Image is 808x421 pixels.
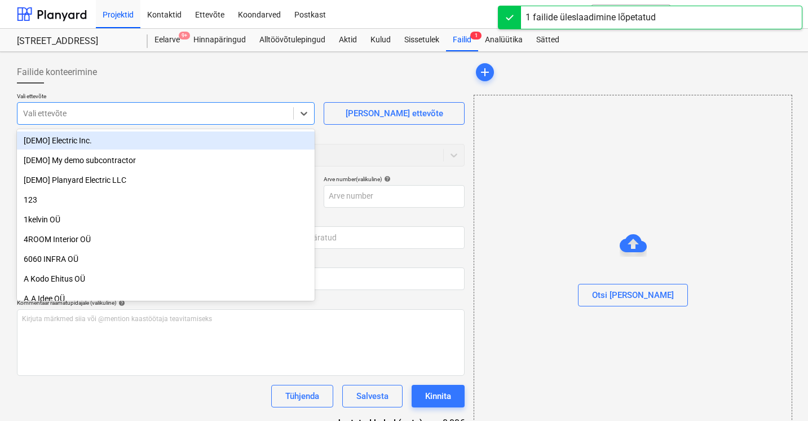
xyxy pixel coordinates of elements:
span: help [116,300,125,306]
a: Hinnapäringud [187,29,253,51]
input: Tähtaega pole määratud [245,226,465,249]
div: [PERSON_NAME] ettevõte [346,106,443,121]
button: Kinnita [412,385,465,407]
a: Kulud [364,29,398,51]
div: [DEMO] Electric Inc. [17,131,315,150]
a: Sissetulek [398,29,446,51]
div: Kommentaar raamatupidajale (valikuline) [17,299,465,306]
a: Sätted [529,29,566,51]
div: A Kodo Ehitus OÜ [17,270,315,288]
div: [DEMO] My demo subcontractor [17,151,315,169]
span: help [382,176,391,182]
div: [DEMO] Planyard Electric LLC [17,171,315,189]
div: Maksetähtaeg [245,217,465,224]
div: Failid [446,29,478,51]
div: [STREET_ADDRESS] [17,36,134,47]
div: Salvesta [356,389,388,404]
button: Otsi [PERSON_NAME] [578,284,688,306]
div: Tühjenda [285,389,319,404]
div: 1 failide üleslaadimine lõpetatud [526,11,656,24]
a: Alltöövõtulepingud [253,29,332,51]
div: 1kelvin OÜ [17,211,315,229]
a: Analüütika [478,29,529,51]
div: Arve number (valikuline) [324,176,465,183]
div: A.A Idee OÜ [17,290,315,308]
input: Arve number [324,185,465,208]
div: Kinnita [425,389,451,404]
iframe: Chat Widget [752,367,808,421]
button: [PERSON_NAME] ettevõte [324,102,465,125]
div: 6060 INFRA OÜ [17,250,315,268]
a: Eelarve9+ [148,29,187,51]
span: 1 [470,32,482,40]
a: Aktid [332,29,364,51]
a: Failid1 [446,29,478,51]
span: 9+ [179,32,190,40]
div: Otsi [PERSON_NAME] [592,288,674,302]
button: Tühjenda [271,385,333,407]
button: Salvesta [342,385,403,407]
p: Vali ettevõte [17,93,315,102]
span: Failide konteerimine [17,65,97,79]
div: 123 [17,191,315,209]
span: add [478,65,492,79]
div: Eelarve [148,29,187,51]
div: 4ROOM Interior OÜ [17,230,315,248]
